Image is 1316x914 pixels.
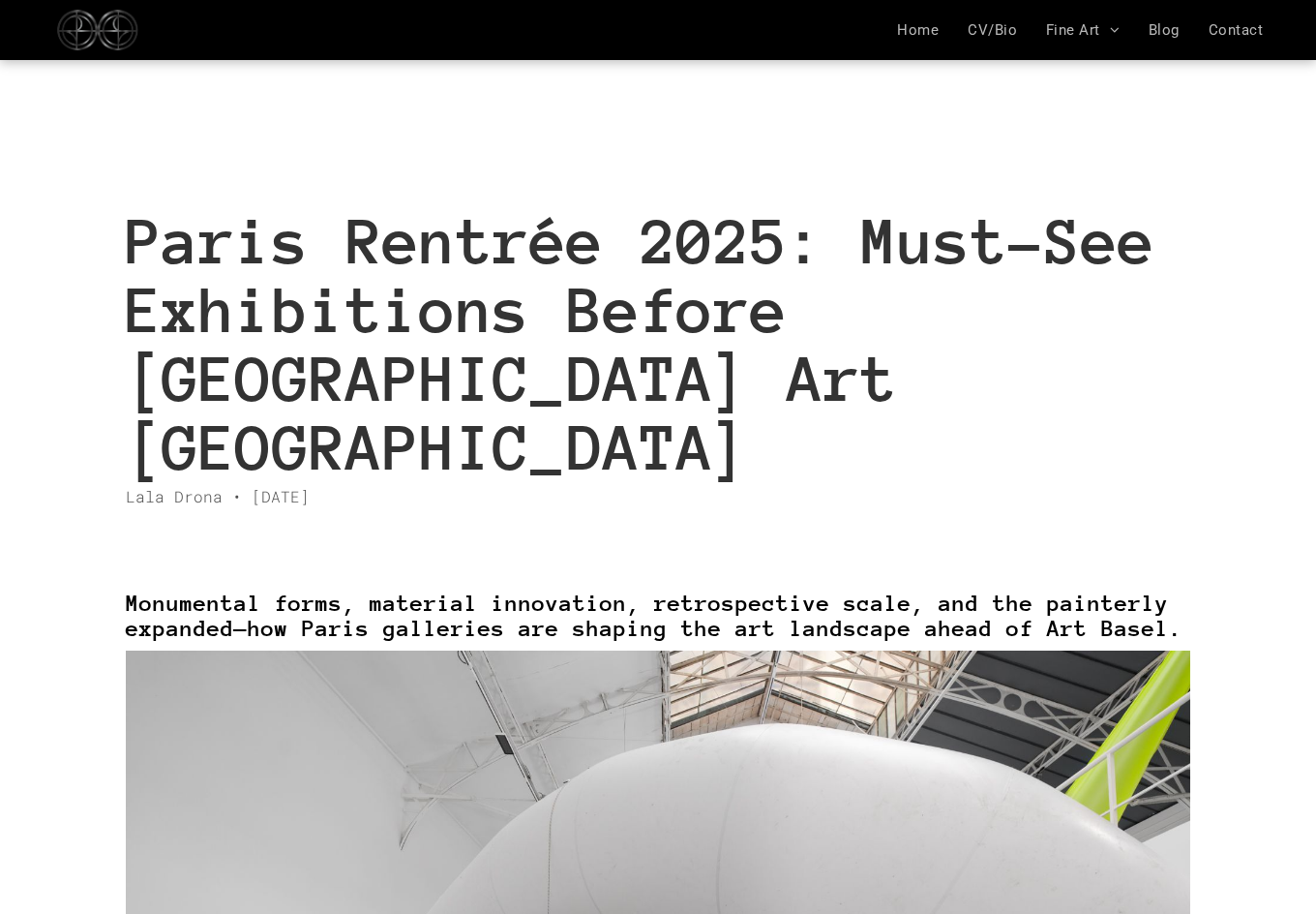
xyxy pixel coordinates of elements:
[1134,21,1194,39] a: Blog
[1194,21,1277,39] a: Contact
[126,484,1190,508] div: Lala Drona • [DATE]
[882,21,953,39] a: Home
[953,21,1032,39] a: CV/Bio
[126,205,1190,484] h1: Paris Rentrée 2025: Must-See Exhibitions Before [GEOGRAPHIC_DATA] Art [GEOGRAPHIC_DATA]
[126,591,1182,641] span: Monumental forms, material innovation, retrospective scale, and the painterly expanded—how Paris ...
[1032,21,1134,39] a: Fine Art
